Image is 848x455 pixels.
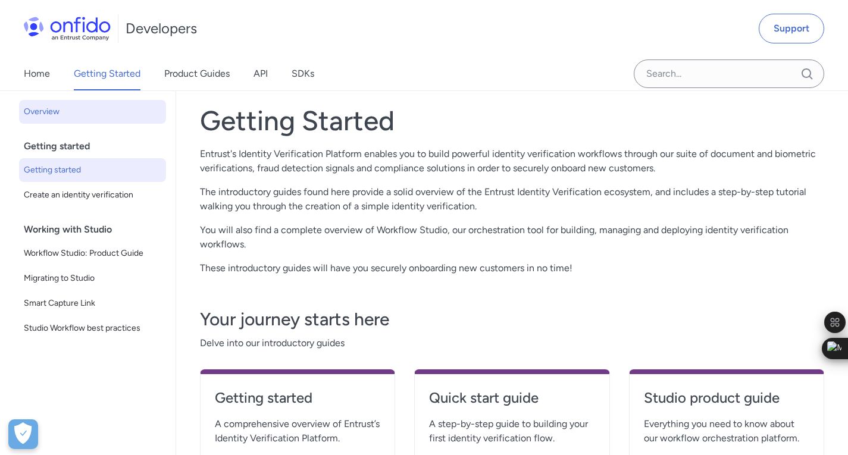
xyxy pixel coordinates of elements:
h1: Getting Started [200,104,824,137]
h4: Quick start guide [429,388,594,407]
span: Studio Workflow best practices [24,321,161,335]
a: Overview [19,100,166,124]
h3: Your journey starts here [200,307,824,331]
a: Quick start guide [429,388,594,417]
div: Getting started [24,134,171,158]
span: Smart Capture Link [24,296,161,310]
span: Getting started [24,163,161,177]
h4: Getting started [215,388,380,407]
a: Getting Started [74,57,140,90]
div: Cookie Preferences [8,419,38,449]
a: Workflow Studio: Product Guide [19,241,166,265]
p: The introductory guides found here provide a solid overview of the Entrust Identity Verification ... [200,185,824,214]
a: Getting started [19,158,166,182]
h1: Developers [126,19,197,38]
a: Product Guides [164,57,230,90]
span: A comprehensive overview of Entrust’s Identity Verification Platform. [215,417,380,445]
a: Migrating to Studio [19,266,166,290]
p: Entrust's Identity Verification Platform enables you to build powerful identity verification work... [200,147,824,175]
h4: Studio product guide [644,388,809,407]
img: Onfido Logo [24,17,111,40]
span: Workflow Studio: Product Guide [24,246,161,261]
a: Getting started [215,388,380,417]
a: API [254,57,268,90]
span: Migrating to Studio [24,271,161,285]
a: Studio Workflow best practices [19,316,166,340]
a: Create an identity verification [19,183,166,207]
p: These introductory guides will have you securely onboarding new customers in no time! [200,261,824,275]
p: You will also find a complete overview of Workflow Studio, our orchestration tool for building, m... [200,223,824,252]
span: A step-by-step guide to building your first identity verification flow. [429,417,594,445]
div: Working with Studio [24,218,171,241]
a: Smart Capture Link [19,291,166,315]
a: Support [759,14,824,43]
span: Create an identity verification [24,188,161,202]
a: Home [24,57,50,90]
a: SDKs [292,57,314,90]
a: Studio product guide [644,388,809,417]
span: Overview [24,105,161,119]
input: Onfido search input field [634,59,824,88]
span: Delve into our introductory guides [200,336,824,350]
span: Everything you need to know about our workflow orchestration platform. [644,417,809,445]
button: Open Preferences [8,419,38,449]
